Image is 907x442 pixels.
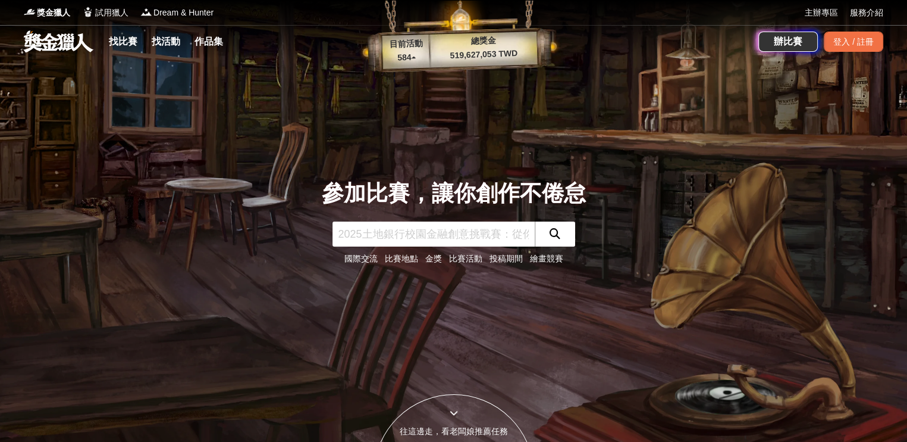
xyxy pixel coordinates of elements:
[153,7,214,19] span: Dream & Hunter
[385,254,418,263] a: 比賽地點
[430,46,538,63] p: 519,627,053 TWD
[322,177,586,210] div: 參加比賽，讓你創作不倦怠
[805,7,838,19] a: 主辦專區
[82,6,94,18] img: Logo
[147,33,185,50] a: 找活動
[382,37,430,51] p: 目前活動
[190,33,228,50] a: 作品集
[758,32,818,52] a: 辦比賽
[95,7,128,19] span: 試用獵人
[850,7,883,19] a: 服務介紹
[140,7,214,19] a: LogoDream & Hunter
[332,222,535,247] input: 2025土地銀行校園金融創意挑戰賽：從你出發 開啟智慧金融新頁
[104,33,142,50] a: 找比賽
[82,7,128,19] a: Logo試用獵人
[425,254,442,263] a: 金獎
[37,7,70,19] span: 獎金獵人
[449,254,482,263] a: 比賽活動
[344,254,378,263] a: 國際交流
[24,6,36,18] img: Logo
[140,6,152,18] img: Logo
[24,7,70,19] a: Logo獎金獵人
[489,254,523,263] a: 投稿期間
[530,254,563,263] a: 繪畫競賽
[824,32,883,52] div: 登入 / 註冊
[382,51,431,65] p: 584 ▴
[429,33,537,49] p: 總獎金
[374,425,533,438] div: 往這邊走，看老闆娘推薦任務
